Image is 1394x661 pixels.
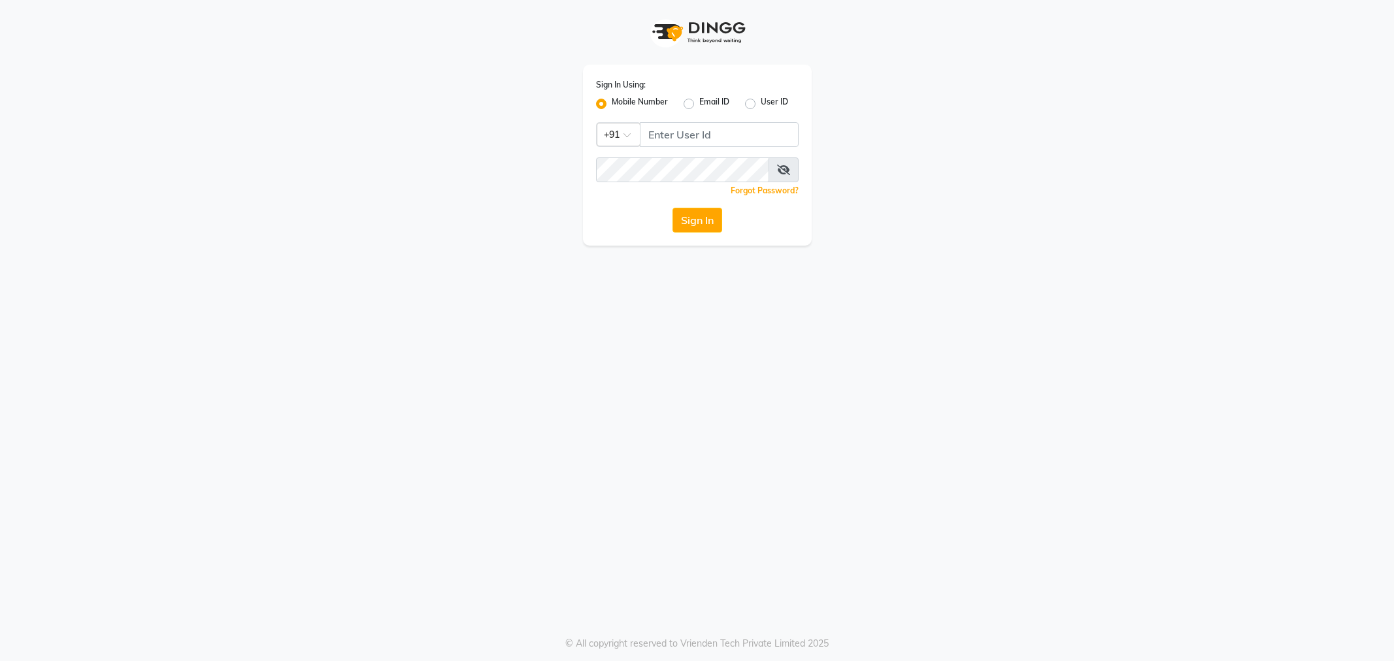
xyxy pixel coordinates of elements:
[640,122,799,147] input: Username
[672,208,722,233] button: Sign In
[596,79,646,91] label: Sign In Using:
[761,96,788,112] label: User ID
[596,157,769,182] input: Username
[699,96,729,112] label: Email ID
[731,185,799,195] a: Forgot Password?
[612,96,668,112] label: Mobile Number
[645,13,750,52] img: logo1.svg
